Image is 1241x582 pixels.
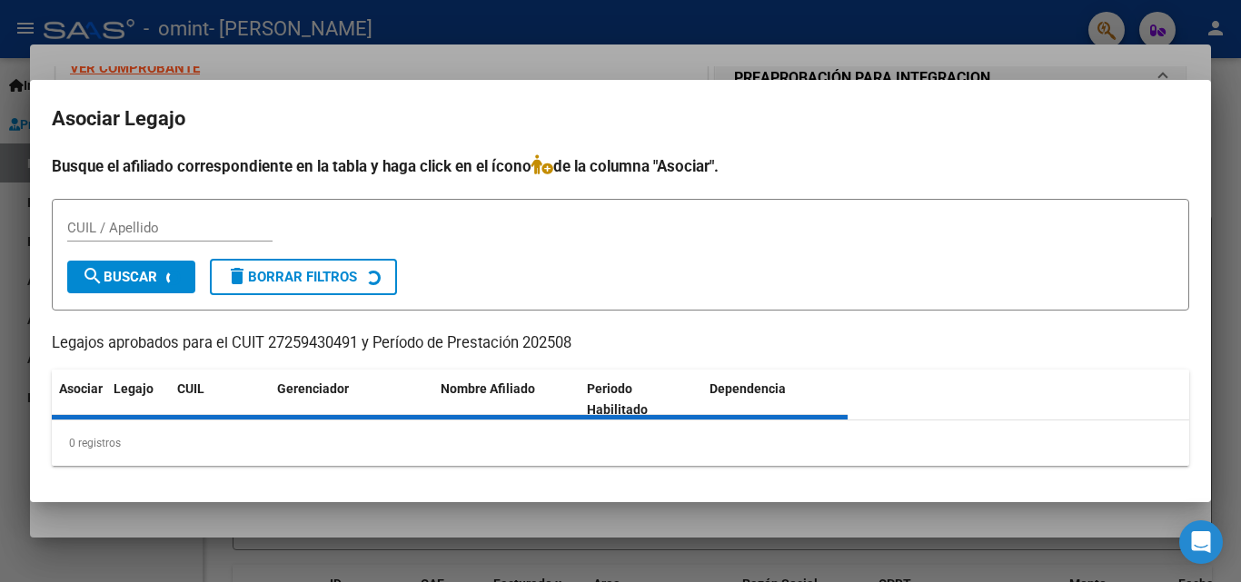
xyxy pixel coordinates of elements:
[580,370,702,429] datatable-header-cell: Periodo Habilitado
[52,420,1189,466] div: 0 registros
[226,265,248,287] mat-icon: delete
[52,370,106,429] datatable-header-cell: Asociar
[277,381,349,396] span: Gerenciador
[226,269,357,285] span: Borrar Filtros
[270,370,433,429] datatable-header-cell: Gerenciador
[587,381,648,417] span: Periodo Habilitado
[52,332,1189,355] p: Legajos aprobados para el CUIT 27259430491 y Período de Prestación 202508
[441,381,535,396] span: Nombre Afiliado
[433,370,580,429] datatable-header-cell: Nombre Afiliado
[67,261,195,293] button: Buscar
[52,102,1189,136] h2: Asociar Legajo
[82,265,104,287] mat-icon: search
[114,381,154,396] span: Legajo
[1179,520,1223,564] div: Open Intercom Messenger
[106,370,170,429] datatable-header-cell: Legajo
[702,370,849,429] datatable-header-cell: Dependencia
[710,381,786,396] span: Dependencia
[170,370,270,429] datatable-header-cell: CUIL
[59,381,103,396] span: Asociar
[82,269,157,285] span: Buscar
[210,259,397,295] button: Borrar Filtros
[52,154,1189,178] h4: Busque el afiliado correspondiente en la tabla y haga click en el ícono de la columna "Asociar".
[177,381,204,396] span: CUIL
